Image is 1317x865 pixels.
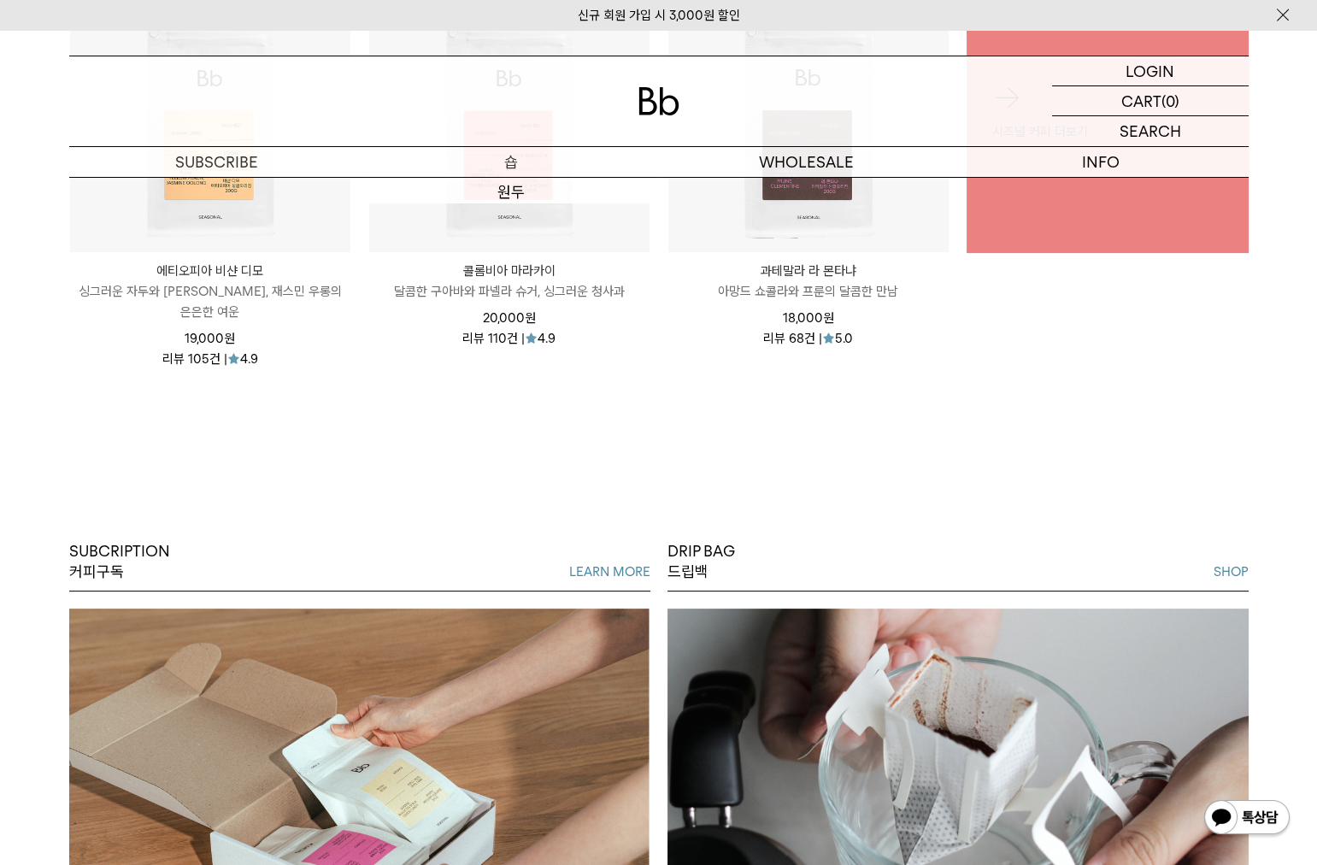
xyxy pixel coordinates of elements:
[763,328,853,345] div: 리뷰 68건 | 5.0
[1052,86,1249,116] a: CART (0)
[70,261,350,322] a: 에티오피아 비샨 디모 싱그러운 자두와 [PERSON_NAME], 재스민 우롱의 은은한 여운
[1121,86,1161,115] p: CART
[1161,86,1179,115] p: (0)
[578,8,740,23] a: 신규 회원 가입 시 3,000원 할인
[70,281,350,322] p: 싱그러운 자두와 [PERSON_NAME], 재스민 우롱의 은은한 여운
[369,261,650,281] p: 콜롬비아 마라카이
[369,261,650,302] a: 콜롬비아 마라카이 달콤한 구아바와 파넬라 슈거, 싱그러운 청사과
[185,331,235,346] span: 19,000
[69,147,364,177] a: SUBSCRIBE
[224,331,235,346] span: 원
[369,281,650,302] p: 달콤한 구아바와 파넬라 슈거, 싱그러운 청사과
[462,328,556,345] div: 리뷰 110건 | 4.9
[1126,56,1174,85] p: LOGIN
[364,147,659,177] a: 숍
[569,562,650,582] a: LEARN MORE
[1214,562,1249,582] a: SHOP
[659,147,954,177] p: WHOLESALE
[162,349,258,366] div: 리뷰 105건 | 4.9
[69,541,170,583] p: SUBCRIPTION 커피구독
[70,261,350,281] p: 에티오피아 비샨 디모
[638,87,679,115] img: 로고
[954,147,1249,177] p: INFO
[668,261,949,302] a: 과테말라 라 몬타냐 아망드 쇼콜라와 프룬의 달콤한 만남
[1202,798,1291,839] img: 카카오톡 채널 1:1 채팅 버튼
[668,261,949,281] p: 과테말라 라 몬타냐
[525,310,536,326] span: 원
[364,178,659,207] a: 원두
[823,310,834,326] span: 원
[1052,56,1249,86] a: LOGIN
[668,281,949,302] p: 아망드 쇼콜라와 프룬의 달콤한 만남
[483,310,536,326] span: 20,000
[1120,116,1181,146] p: SEARCH
[667,541,735,583] p: DRIP BAG 드립백
[783,310,834,326] span: 18,000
